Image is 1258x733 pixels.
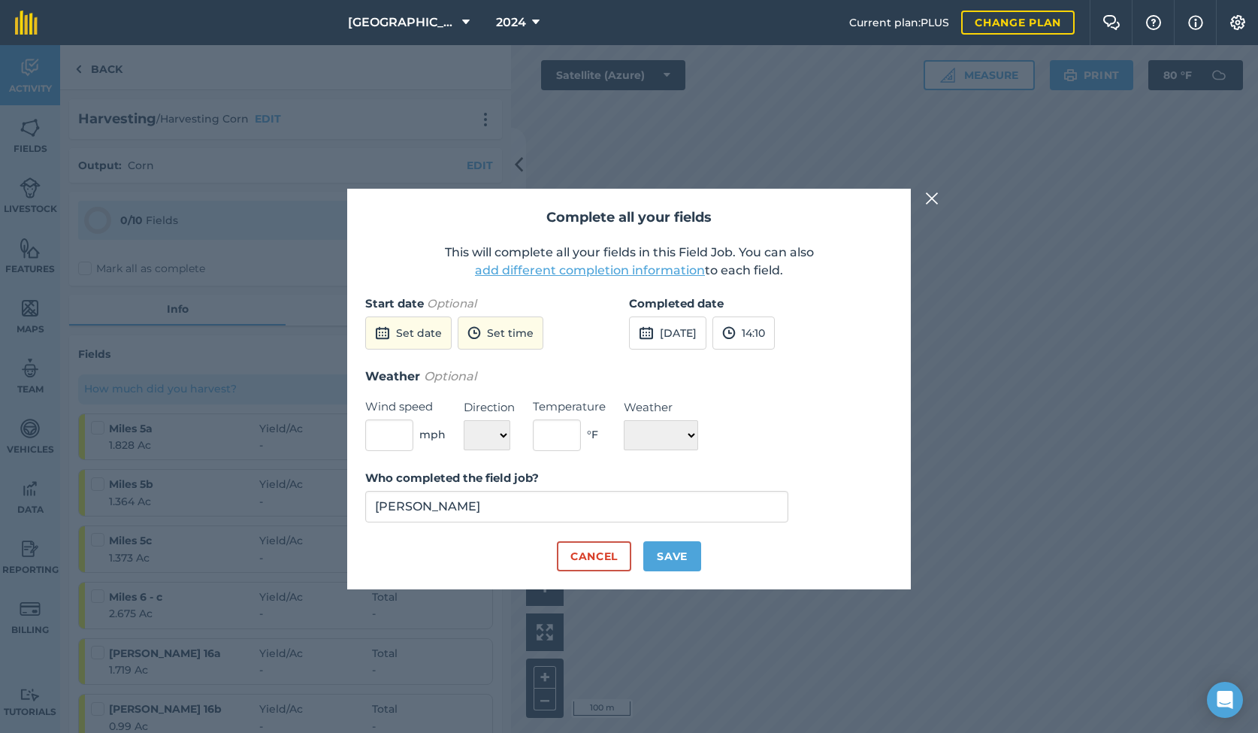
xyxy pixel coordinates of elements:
button: Set time [458,317,543,350]
h2: Complete all your fields [365,207,893,229]
label: Temperature [533,398,606,416]
label: Wind speed [365,398,446,416]
img: svg+xml;base64,PD94bWwgdmVyc2lvbj0iMS4wIiBlbmNvZGluZz0idXRmLTgiPz4KPCEtLSBHZW5lcmF0b3I6IEFkb2JlIE... [639,324,654,342]
img: svg+xml;base64,PHN2ZyB4bWxucz0iaHR0cDovL3d3dy53My5vcmcvMjAwMC9zdmciIHdpZHRoPSIyMiIgaGVpZ2h0PSIzMC... [925,189,939,207]
a: Change plan [961,11,1075,35]
img: A cog icon [1229,15,1247,30]
div: Open Intercom Messenger [1207,682,1243,718]
button: Save [643,541,701,571]
button: Cancel [557,541,631,571]
p: This will complete all your fields in this Field Job. You can also to each field. [365,244,893,280]
label: Direction [464,398,515,416]
strong: Start date [365,296,424,310]
img: svg+xml;base64,PD94bWwgdmVyc2lvbj0iMS4wIiBlbmNvZGluZz0idXRmLTgiPz4KPCEtLSBHZW5lcmF0b3I6IEFkb2JlIE... [722,324,736,342]
img: A question mark icon [1145,15,1163,30]
span: 2024 [496,14,526,32]
img: svg+xml;base64,PD94bWwgdmVyc2lvbj0iMS4wIiBlbmNvZGluZz0idXRmLTgiPz4KPCEtLSBHZW5lcmF0b3I6IEFkb2JlIE... [467,324,481,342]
img: fieldmargin Logo [15,11,38,35]
img: svg+xml;base64,PHN2ZyB4bWxucz0iaHR0cDovL3d3dy53My5vcmcvMjAwMC9zdmciIHdpZHRoPSIxNyIgaGVpZ2h0PSIxNy... [1188,14,1203,32]
em: Optional [427,296,476,310]
h3: Weather [365,367,893,386]
strong: Completed date [629,296,724,310]
button: [DATE] [629,317,706,350]
span: Current plan : PLUS [849,14,949,31]
strong: Who completed the field job? [365,471,539,485]
span: [GEOGRAPHIC_DATA] [348,14,456,32]
button: add different completion information [475,262,705,280]
img: svg+xml;base64,PD94bWwgdmVyc2lvbj0iMS4wIiBlbmNvZGluZz0idXRmLTgiPz4KPCEtLSBHZW5lcmF0b3I6IEFkb2JlIE... [375,324,390,342]
em: Optional [424,369,476,383]
span: mph [419,426,446,443]
img: Two speech bubbles overlapping with the left bubble in the forefront [1102,15,1120,30]
button: 14:10 [712,317,775,350]
label: Weather [624,398,698,416]
span: ° F [587,426,598,443]
button: Set date [365,317,452,350]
